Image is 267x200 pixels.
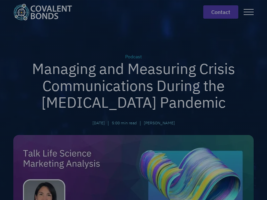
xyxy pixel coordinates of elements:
[13,4,72,20] img: Covalent Bonds White / Teal Logo
[140,119,141,127] div: |
[203,5,238,19] a: contact
[144,120,175,126] a: [PERSON_NAME]
[92,120,105,126] div: [DATE]
[107,119,109,127] div: |
[13,60,254,111] h1: Managing and Measuring Crisis Communications During the [MEDICAL_DATA] Pandemic
[13,53,254,60] div: Podcast
[112,120,137,126] div: 5:00 min read
[13,4,77,20] a: home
